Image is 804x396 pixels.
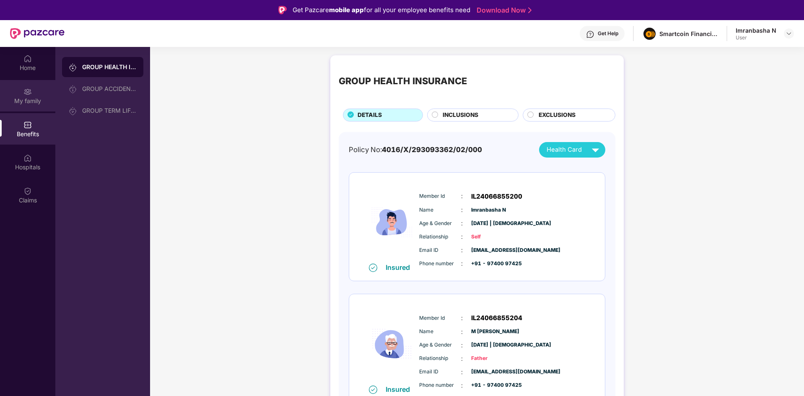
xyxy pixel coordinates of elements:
[471,328,513,336] span: M [PERSON_NAME]
[23,154,32,162] img: svg+xml;base64,PHN2ZyBpZD0iSG9zcGl0YWxzIiB4bWxucz0iaHR0cDovL3d3dy53My5vcmcvMjAwMC9zdmciIHdpZHRoPS...
[786,30,792,37] img: svg+xml;base64,PHN2ZyBpZD0iRHJvcGRvd24tMzJ4MzIiIHhtbG5zPSJodHRwOi8vd3d3LnczLm9yZy8yMDAwL3N2ZyIgd2...
[471,192,522,202] span: IL24066855200
[471,233,513,241] span: Self
[471,355,513,362] span: Father
[386,263,415,272] div: Insured
[461,354,463,363] span: :
[419,355,461,362] span: Relationship
[539,111,576,120] span: EXCLUSIONS
[461,246,463,255] span: :
[471,368,513,376] span: [EMAIL_ADDRESS][DOMAIN_NAME]
[82,85,137,92] div: GROUP ACCIDENTAL INSURANCE
[461,192,463,201] span: :
[23,121,32,129] img: svg+xml;base64,PHN2ZyBpZD0iQmVuZWZpdHMiIHhtbG5zPSJodHRwOi8vd3d3LnczLm9yZy8yMDAwL3N2ZyIgd2lkdGg9Ij...
[461,205,463,215] span: :
[82,107,137,114] div: GROUP TERM LIFE INSURANCE
[23,54,32,63] img: svg+xml;base64,PHN2ZyBpZD0iSG9tZSIgeG1sbnM9Imh0dHA6Ly93d3cudzMub3JnLzIwMDAvc3ZnIiB3aWR0aD0iMjAiIG...
[736,26,776,34] div: Imranbasha N
[419,314,461,322] span: Member Id
[443,111,478,120] span: INCLUSIONS
[349,144,482,155] div: Policy No:
[659,30,718,38] div: Smartcoin Financials Private Limited
[528,6,532,15] img: Stroke
[471,341,513,349] span: [DATE] | [DEMOGRAPHIC_DATA]
[419,233,461,241] span: Relationship
[586,30,594,39] img: svg+xml;base64,PHN2ZyBpZD0iSGVscC0zMngzMiIgeG1sbnM9Imh0dHA6Ly93d3cudzMub3JnLzIwMDAvc3ZnIiB3aWR0aD...
[461,327,463,336] span: :
[461,259,463,268] span: :
[419,368,461,376] span: Email ID
[23,88,32,96] img: svg+xml;base64,PHN2ZyB3aWR0aD0iMjAiIGhlaWdodD0iMjAiIHZpZXdCb3g9IjAgMCAyMCAyMCIgZmlsbD0ibm9uZSIgeG...
[386,385,415,393] div: Insured
[69,85,77,93] img: svg+xml;base64,PHN2ZyB3aWR0aD0iMjAiIGhlaWdodD0iMjAiIHZpZXdCb3g9IjAgMCAyMCAyMCIgZmlsbD0ibm9uZSIgeG...
[471,381,513,389] span: +91 - 97400 97425
[382,145,482,154] span: 4016/X/293093362/02/000
[367,303,417,385] img: icon
[69,107,77,115] img: svg+xml;base64,PHN2ZyB3aWR0aD0iMjAiIGhlaWdodD0iMjAiIHZpZXdCb3g9IjAgMCAyMCAyMCIgZmlsbD0ibm9uZSIgeG...
[477,6,529,15] a: Download Now
[419,246,461,254] span: Email ID
[598,30,618,37] div: Get Help
[339,74,467,88] div: GROUP HEALTH INSURANCE
[419,328,461,336] span: Name
[461,341,463,350] span: :
[419,192,461,200] span: Member Id
[736,34,776,41] div: User
[419,206,461,214] span: Name
[461,219,463,228] span: :
[419,260,461,268] span: Phone number
[471,246,513,254] span: [EMAIL_ADDRESS][DOMAIN_NAME]
[69,63,77,72] img: svg+xml;base64,PHN2ZyB3aWR0aD0iMjAiIGhlaWdodD0iMjAiIHZpZXdCb3g9IjAgMCAyMCAyMCIgZmlsbD0ibm9uZSIgeG...
[471,220,513,228] span: [DATE] | [DEMOGRAPHIC_DATA]
[369,264,377,272] img: svg+xml;base64,PHN2ZyB4bWxucz0iaHR0cDovL3d3dy53My5vcmcvMjAwMC9zdmciIHdpZHRoPSIxNiIgaGVpZ2h0PSIxNi...
[461,368,463,377] span: :
[278,6,287,14] img: Logo
[461,381,463,390] span: :
[471,260,513,268] span: +91 - 97400 97425
[471,313,522,323] span: IL24066855204
[369,386,377,394] img: svg+xml;base64,PHN2ZyB4bWxucz0iaHR0cDovL3d3dy53My5vcmcvMjAwMC9zdmciIHdpZHRoPSIxNiIgaGVpZ2h0PSIxNi...
[643,28,656,40] img: image%20(1).png
[461,232,463,241] span: :
[471,206,513,214] span: Imranbasha N
[329,6,364,14] strong: mobile app
[358,111,382,120] span: DETAILS
[419,341,461,349] span: Age & Gender
[419,381,461,389] span: Phone number
[547,145,582,155] span: Health Card
[82,63,137,71] div: GROUP HEALTH INSURANCE
[588,142,603,157] img: svg+xml;base64,PHN2ZyB4bWxucz0iaHR0cDovL3d3dy53My5vcmcvMjAwMC9zdmciIHZpZXdCb3g9IjAgMCAyNCAyNCIgd2...
[23,187,32,195] img: svg+xml;base64,PHN2ZyBpZD0iQ2xhaW0iIHhtbG5zPSJodHRwOi8vd3d3LnczLm9yZy8yMDAwL3N2ZyIgd2lkdGg9IjIwIi...
[367,181,417,263] img: icon
[461,313,463,323] span: :
[419,220,461,228] span: Age & Gender
[539,142,605,158] button: Health Card
[293,5,470,15] div: Get Pazcare for all your employee benefits need
[10,28,65,39] img: New Pazcare Logo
